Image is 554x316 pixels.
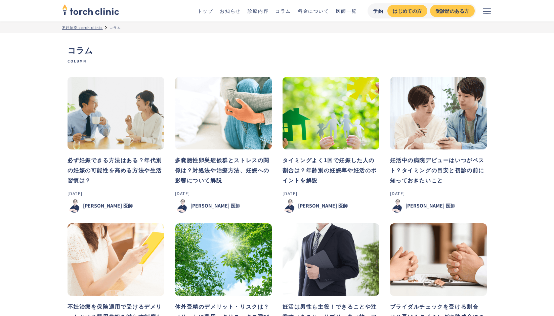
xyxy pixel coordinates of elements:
a: 不妊治療 torch clinic [62,25,103,30]
div: [DATE] [68,190,164,196]
a: タイミングよく1回で妊娠した人の割合は？年齢別の妊娠率や妊活のポイントを解説[DATE][PERSON_NAME]医師 [283,77,379,213]
span: Column [68,59,487,63]
a: コラム [275,7,291,14]
a: はじめての方 [387,5,427,17]
a: 医師一覧 [336,7,357,14]
a: 受診歴のある方 [430,5,475,17]
a: 必ず妊娠できる方法はある？年代別の妊娠の可能性を高める方法や生活習慣は？[DATE][PERSON_NAME]医師 [68,77,164,213]
h3: 多嚢胞性卵巣症候群とストレスの関係は？対処法や治療方法、妊娠への影響について解説 [175,155,272,185]
img: torch clinic [62,2,119,17]
h1: コラム [68,44,487,63]
a: 妊活中の病院デビューはいつがベスト？タイミングの目安と初診の前に知っておきたいこと[DATE][PERSON_NAME]医師 [390,77,487,213]
h3: 妊活中の病院デビューはいつがベスト？タイミングの目安と初診の前に知っておきたいこと [390,155,487,185]
a: home [62,5,119,17]
div: 医師 [338,202,348,209]
a: 多嚢胞性卵巣症候群とストレスの関係は？対処法や治療方法、妊娠への影響について解説[DATE][PERSON_NAME]医師 [175,77,272,213]
div: [DATE] [390,190,487,196]
div: 受診歴のある方 [435,7,469,14]
a: 診療内容 [248,7,268,14]
div: [DATE] [283,190,379,196]
div: [PERSON_NAME] [406,202,444,209]
div: コラム [110,25,121,30]
div: 医師 [446,202,455,209]
a: トップ [198,7,213,14]
div: 医師 [123,202,133,209]
h3: 必ず妊娠できる方法はある？年代別の妊娠の可能性を高める方法や生活習慣は？ [68,155,164,185]
a: お知らせ [220,7,241,14]
div: はじめての方 [393,7,422,14]
h3: タイミングよく1回で妊娠した人の割合は？年齢別の妊娠率や妊活のポイントを解説 [283,155,379,185]
div: [PERSON_NAME] [190,202,229,209]
a: 料金について [298,7,329,14]
div: [PERSON_NAME] [298,202,337,209]
div: [DATE] [175,190,272,196]
div: 予約 [373,7,383,14]
div: 医師 [231,202,240,209]
div: [PERSON_NAME] [83,202,122,209]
